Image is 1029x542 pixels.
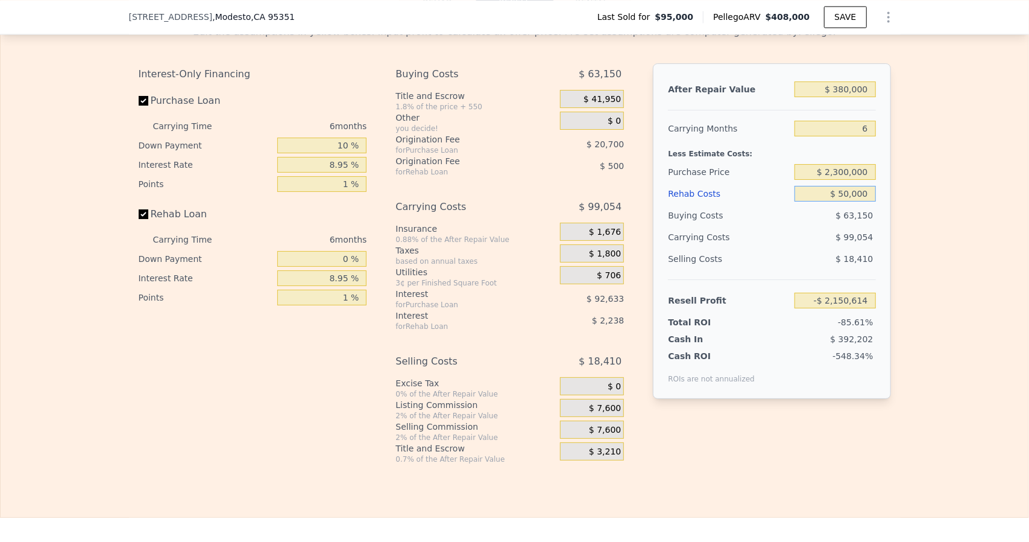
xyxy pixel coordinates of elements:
[668,78,790,100] div: After Repair Value
[395,235,555,244] div: 0.88% of the After Repair Value
[587,139,624,149] span: $ 20,700
[824,6,866,28] button: SAVE
[597,270,621,281] span: $ 706
[668,183,790,205] div: Rehab Costs
[395,310,530,322] div: Interest
[236,230,367,249] div: 6 months
[139,288,273,307] div: Points
[587,294,624,304] span: $ 92,633
[139,174,273,194] div: Points
[668,248,790,270] div: Selling Costs
[395,266,555,278] div: Utilities
[395,377,555,389] div: Excise Tax
[395,145,530,155] div: for Purchase Loan
[668,205,790,226] div: Buying Costs
[835,254,873,264] span: $ 18,410
[395,389,555,399] div: 0% of the After Repair Value
[835,232,873,242] span: $ 99,054
[579,63,621,85] span: $ 63,150
[584,94,621,105] span: $ 41,950
[668,139,875,161] div: Less Estimate Costs:
[668,333,743,345] div: Cash In
[597,11,655,23] span: Last Sold for
[395,244,555,257] div: Taxes
[838,317,873,327] span: -85.61%
[129,11,213,23] span: [STREET_ADDRESS]
[395,433,555,442] div: 2% of the After Repair Value
[212,11,295,23] span: , Modesto
[395,454,555,464] div: 0.7% of the After Repair Value
[713,11,766,23] span: Pellego ARV
[139,249,273,269] div: Down Payment
[579,351,621,372] span: $ 18,410
[589,425,621,436] span: $ 7,600
[876,5,901,29] button: Show Options
[766,12,810,22] span: $408,000
[395,102,555,112] div: 1.8% of the price + 550
[395,322,530,331] div: for Rehab Loan
[395,124,555,133] div: you decide!
[655,11,693,23] span: $95,000
[395,278,555,288] div: 3¢ per Finished Square Foot
[395,421,555,433] div: Selling Commission
[395,351,530,372] div: Selling Costs
[668,316,743,328] div: Total ROI
[835,211,873,220] span: $ 63,150
[395,196,530,218] div: Carrying Costs
[395,133,530,145] div: Origination Fee
[668,118,790,139] div: Carrying Months
[830,334,873,344] span: $ 392,202
[395,63,530,85] div: Buying Costs
[608,381,621,392] span: $ 0
[153,230,231,249] div: Carrying Time
[139,90,273,112] label: Purchase Loan
[139,63,367,85] div: Interest-Only Financing
[589,403,621,414] span: $ 7,600
[395,90,555,102] div: Title and Escrow
[395,155,530,167] div: Origination Fee
[139,96,148,106] input: Purchase Loan
[589,227,621,238] span: $ 1,676
[395,411,555,421] div: 2% of the After Repair Value
[668,350,755,362] div: Cash ROI
[579,196,621,218] span: $ 99,054
[139,203,273,225] label: Rehab Loan
[395,167,530,177] div: for Rehab Loan
[395,112,555,124] div: Other
[395,257,555,266] div: based on annual taxes
[589,249,621,260] span: $ 1,800
[395,300,530,310] div: for Purchase Loan
[236,116,367,136] div: 6 months
[395,223,555,235] div: Insurance
[668,161,790,183] div: Purchase Price
[139,209,148,219] input: Rehab Loan
[589,447,621,458] span: $ 3,210
[395,399,555,411] div: Listing Commission
[608,116,621,127] span: $ 0
[139,155,273,174] div: Interest Rate
[153,116,231,136] div: Carrying Time
[668,290,790,311] div: Resell Profit
[668,226,743,248] div: Carrying Costs
[592,316,624,325] span: $ 2,238
[395,442,555,454] div: Title and Escrow
[395,288,530,300] div: Interest
[251,12,295,22] span: , CA 95351
[600,161,624,171] span: $ 500
[668,362,755,384] div: ROIs are not annualized
[139,136,273,155] div: Down Payment
[139,269,273,288] div: Interest Rate
[832,351,873,361] span: -548.34%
